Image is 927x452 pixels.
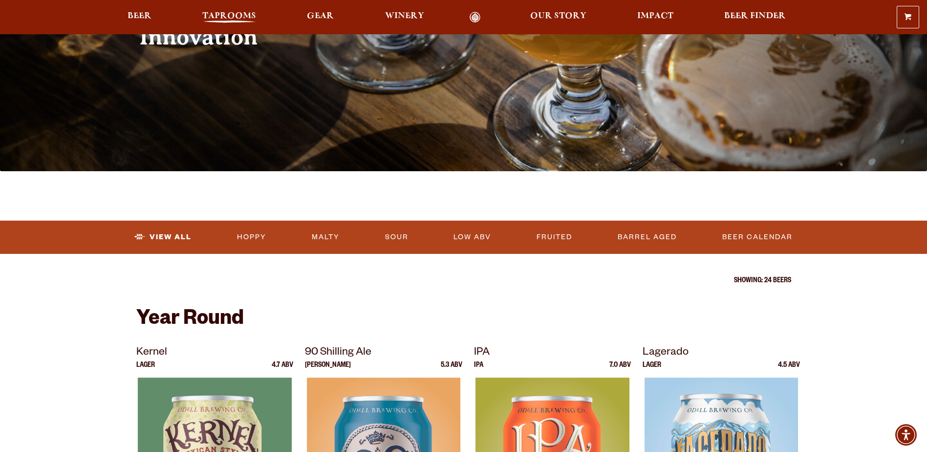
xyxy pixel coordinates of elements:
p: IPA [474,362,483,378]
h2: Experimentation leads to Innovation [139,0,444,49]
a: Impact [631,12,680,23]
p: [PERSON_NAME] [305,362,351,378]
a: Odell Home [457,12,494,23]
p: Kernel [136,344,294,362]
span: Beer [128,12,151,20]
span: Beer Finder [724,12,786,20]
span: Our Story [530,12,586,20]
span: Gear [307,12,334,20]
p: Lager [643,362,661,378]
span: Impact [637,12,673,20]
a: Barrel Aged [614,226,681,249]
h2: Year Round [136,309,791,332]
a: Winery [379,12,431,23]
p: 4.5 ABV [778,362,800,378]
a: Beer Finder [718,12,792,23]
a: View All [130,226,195,249]
a: Beer Calendar [718,226,797,249]
p: IPA [474,344,631,362]
p: 5.3 ABV [441,362,462,378]
a: Beer [121,12,158,23]
a: Taprooms [196,12,262,23]
span: Taprooms [202,12,256,20]
p: 7.0 ABV [609,362,631,378]
span: Winery [385,12,424,20]
p: Showing: 24 Beers [136,277,791,285]
a: Our Story [524,12,593,23]
a: Low ABV [450,226,495,249]
div: Accessibility Menu [895,424,917,446]
a: Sour [381,226,412,249]
a: Hoppy [233,226,270,249]
p: Lager [136,362,155,378]
a: Malty [308,226,344,249]
p: Lagerado [643,344,800,362]
a: Gear [301,12,340,23]
p: 4.7 ABV [272,362,293,378]
a: Fruited [533,226,576,249]
p: 90 Shilling Ale [305,344,462,362]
